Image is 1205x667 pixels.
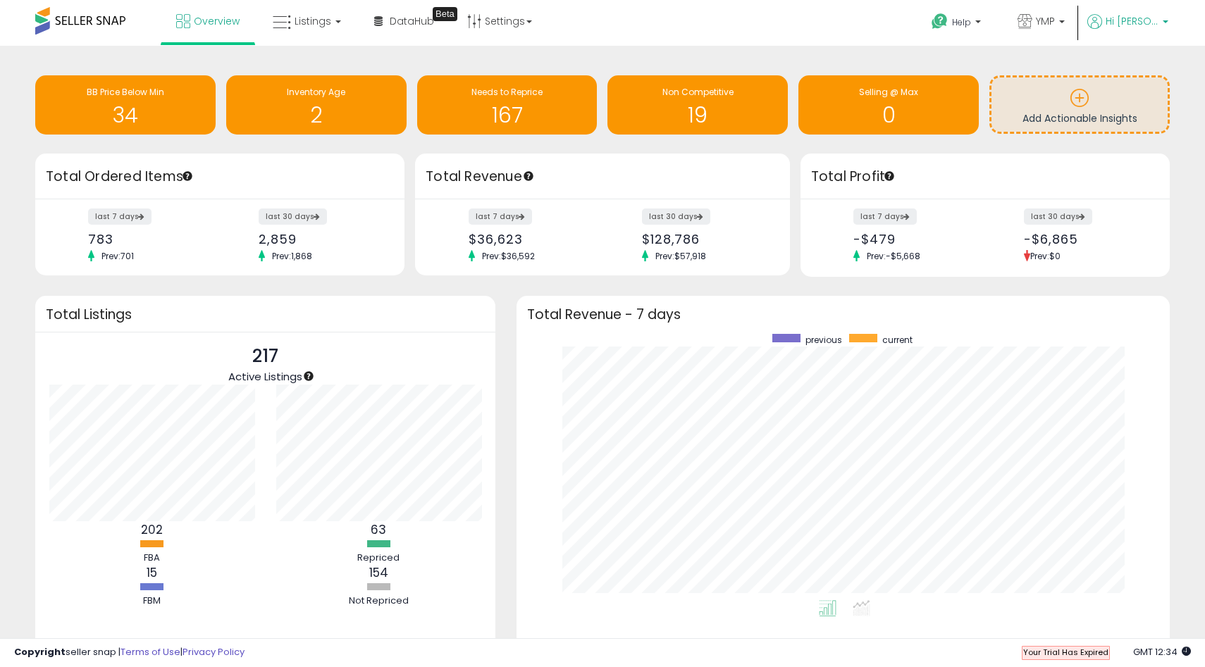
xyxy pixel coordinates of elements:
[882,334,913,346] span: current
[426,167,779,187] h3: Total Revenue
[642,208,710,225] label: last 30 days
[336,551,421,565] div: Repriced
[35,75,216,135] a: BB Price Below Min 34
[662,86,734,98] span: Non Competitive
[302,370,315,382] div: Tooltip anchor
[471,86,543,98] span: Needs to Reprice
[141,521,163,538] b: 202
[642,232,765,247] div: $128,786
[194,14,240,28] span: Overview
[883,170,896,182] div: Tooltip anchor
[1030,250,1061,262] span: Prev: $0
[94,250,141,262] span: Prev: 701
[121,645,180,659] a: Terms of Use
[607,75,788,135] a: Non Competitive 19
[46,309,485,320] h3: Total Listings
[1023,647,1108,658] span: Your Trial Has Expired
[287,86,345,98] span: Inventory Age
[433,7,457,21] div: Tooltip anchor
[860,250,927,262] span: Prev: -$5,668
[369,564,388,581] b: 154
[110,551,194,565] div: FBA
[46,167,394,187] h3: Total Ordered Items
[522,170,535,182] div: Tooltip anchor
[336,594,421,608] div: Not Repriced
[469,208,532,225] label: last 7 days
[14,646,245,659] div: seller snap | |
[371,521,386,538] b: 63
[991,77,1168,132] a: Add Actionable Insights
[265,250,319,262] span: Prev: 1,868
[259,232,380,247] div: 2,859
[952,16,971,28] span: Help
[1133,645,1191,659] span: 2025-09-8 12:34 GMT
[859,86,918,98] span: Selling @ Max
[226,75,407,135] a: Inventory Age 2
[805,334,842,346] span: previous
[798,75,979,135] a: Selling @ Max 0
[931,13,948,30] i: Get Help
[805,104,972,127] h1: 0
[1024,208,1092,225] label: last 30 days
[1087,14,1168,46] a: Hi [PERSON_NAME]
[853,232,975,247] div: -$479
[614,104,781,127] h1: 19
[527,309,1159,320] h3: Total Revenue - 7 days
[853,208,917,225] label: last 7 days
[1036,14,1055,28] span: YMP
[1022,111,1137,125] span: Add Actionable Insights
[88,232,209,247] div: 783
[228,343,302,370] p: 217
[110,594,194,608] div: FBM
[811,167,1159,187] h3: Total Profit
[147,564,157,581] b: 15
[424,104,591,127] h1: 167
[1106,14,1158,28] span: Hi [PERSON_NAME]
[475,250,542,262] span: Prev: $36,592
[295,14,331,28] span: Listings
[390,14,434,28] span: DataHub
[228,369,302,384] span: Active Listings
[233,104,400,127] h1: 2
[920,2,995,46] a: Help
[87,86,164,98] span: BB Price Below Min
[88,208,152,225] label: last 7 days
[1024,232,1145,247] div: -$6,865
[42,104,209,127] h1: 34
[417,75,598,135] a: Needs to Reprice 167
[14,645,66,659] strong: Copyright
[183,645,245,659] a: Privacy Policy
[469,232,592,247] div: $36,623
[181,170,194,182] div: Tooltip anchor
[648,250,713,262] span: Prev: $57,918
[259,208,327,225] label: last 30 days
